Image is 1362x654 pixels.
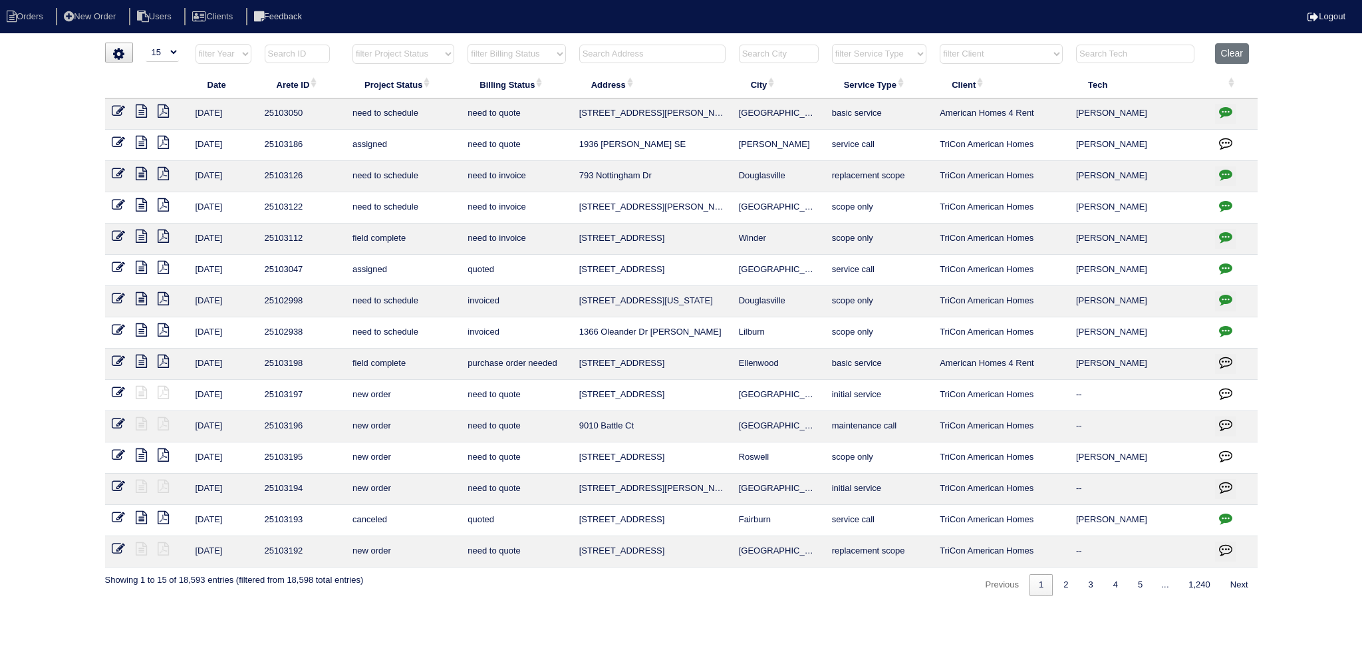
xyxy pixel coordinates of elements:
[258,380,346,411] td: 25103197
[189,349,258,380] td: [DATE]
[346,192,461,224] td: need to schedule
[461,286,572,317] td: invoiced
[825,505,933,536] td: service call
[461,98,572,130] td: need to quote
[258,224,346,255] td: 25103112
[1069,98,1208,130] td: [PERSON_NAME]
[258,536,346,568] td: 25103192
[461,130,572,161] td: need to quote
[933,224,1069,255] td: TriCon American Homes
[189,224,258,255] td: [DATE]
[129,8,182,26] li: Users
[1069,317,1208,349] td: [PERSON_NAME]
[933,380,1069,411] td: TriCon American Homes
[1069,474,1208,505] td: --
[732,411,825,442] td: [GEOGRAPHIC_DATA]
[461,442,572,474] td: need to quote
[258,286,346,317] td: 25102998
[461,161,572,192] td: need to invoice
[573,224,732,255] td: [STREET_ADDRESS]
[1179,574,1220,596] a: 1,240
[189,98,258,130] td: [DATE]
[732,224,825,255] td: Winder
[933,505,1069,536] td: TriCon American Homes
[56,8,126,26] li: New Order
[189,317,258,349] td: [DATE]
[258,349,346,380] td: 25103198
[1208,71,1258,98] th: : activate to sort column ascending
[461,192,572,224] td: need to invoice
[573,130,732,161] td: 1936 [PERSON_NAME] SE
[573,286,732,317] td: [STREET_ADDRESS][US_STATE]
[1069,349,1208,380] td: [PERSON_NAME]
[346,130,461,161] td: assigned
[933,442,1069,474] td: TriCon American Homes
[189,71,258,98] th: Date
[1104,574,1127,596] a: 4
[1069,380,1208,411] td: --
[573,380,732,411] td: [STREET_ADDRESS]
[56,11,126,21] a: New Order
[461,380,572,411] td: need to quote
[573,192,732,224] td: [STREET_ADDRESS][PERSON_NAME]
[346,349,461,380] td: field complete
[573,536,732,568] td: [STREET_ADDRESS]
[732,286,825,317] td: Douglasville
[346,380,461,411] td: new order
[933,192,1069,224] td: TriCon American Homes
[258,130,346,161] td: 25103186
[1069,505,1208,536] td: [PERSON_NAME]
[1069,161,1208,192] td: [PERSON_NAME]
[258,505,346,536] td: 25103193
[258,161,346,192] td: 25103126
[346,442,461,474] td: new order
[573,71,732,98] th: Address: activate to sort column ascending
[346,474,461,505] td: new order
[732,349,825,380] td: Ellenwood
[1069,71,1208,98] th: Tech
[933,349,1069,380] td: American Homes 4 Rent
[732,536,825,568] td: [GEOGRAPHIC_DATA]
[105,568,364,586] div: Showing 1 to 15 of 18,593 entries (filtered from 18,598 total entries)
[258,98,346,130] td: 25103050
[573,349,732,380] td: [STREET_ADDRESS]
[976,574,1028,596] a: Previous
[573,411,732,442] td: 9010 Battle Ct
[189,505,258,536] td: [DATE]
[258,442,346,474] td: 25103195
[1069,442,1208,474] td: [PERSON_NAME]
[573,255,732,286] td: [STREET_ADDRESS]
[1069,130,1208,161] td: [PERSON_NAME]
[732,192,825,224] td: [GEOGRAPHIC_DATA]
[732,130,825,161] td: [PERSON_NAME]
[189,192,258,224] td: [DATE]
[933,161,1069,192] td: TriCon American Homes
[732,474,825,505] td: [GEOGRAPHIC_DATA]
[573,474,732,505] td: [STREET_ADDRESS][PERSON_NAME]
[346,98,461,130] td: need to schedule
[189,130,258,161] td: [DATE]
[1079,574,1103,596] a: 3
[184,8,243,26] li: Clients
[1069,286,1208,317] td: [PERSON_NAME]
[732,380,825,411] td: [GEOGRAPHIC_DATA]
[346,505,461,536] td: canceled
[933,98,1069,130] td: American Homes 4 Rent
[732,317,825,349] td: Lilburn
[346,71,461,98] th: Project Status: activate to sort column ascending
[258,255,346,286] td: 25103047
[825,380,933,411] td: initial service
[346,161,461,192] td: need to schedule
[461,71,572,98] th: Billing Status: activate to sort column ascending
[1069,255,1208,286] td: [PERSON_NAME]
[739,45,819,63] input: Search City
[189,286,258,317] td: [DATE]
[825,474,933,505] td: initial service
[346,255,461,286] td: assigned
[1307,11,1345,21] a: Logout
[189,255,258,286] td: [DATE]
[825,71,933,98] th: Service Type: activate to sort column ascending
[825,130,933,161] td: service call
[258,192,346,224] td: 25103122
[825,192,933,224] td: scope only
